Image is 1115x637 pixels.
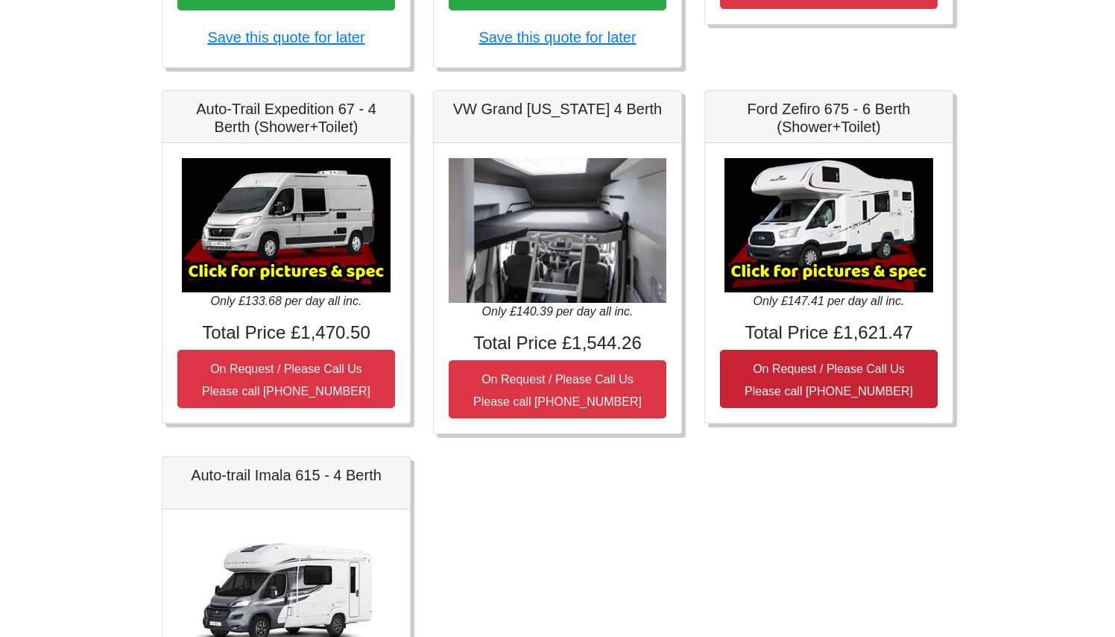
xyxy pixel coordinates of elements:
a: Save this quote for later [478,29,636,45]
a: Save this quote for later [207,29,364,45]
h5: Auto-Trail Expedition 67 - 4 Berth (Shower+Toilet) [177,100,395,136]
button: On Request / Please Call UsPlease call [PHONE_NUMBER] [449,360,666,418]
img: Ford Zefiro 675 - 6 Berth (Shower+Toilet) [724,158,933,292]
i: Only £140.39 per day all inc. [482,305,634,318]
img: Auto-Trail Expedition 67 - 4 Berth (Shower+Toilet) [182,158,391,292]
h5: Ford Zefiro 675 - 6 Berth (Shower+Toilet) [720,100,938,136]
button: On Request / Please Call UsPlease call [PHONE_NUMBER] [177,350,395,408]
small: On Request / Please Call Us Please call [PHONE_NUMBER] [473,373,642,408]
h5: VW Grand [US_STATE] 4 Berth [449,100,666,118]
small: On Request / Please Call Us Please call [PHONE_NUMBER] [745,363,913,398]
button: On Request / Please Call UsPlease call [PHONE_NUMBER] [720,350,938,408]
img: VW Grand California 4 Berth [449,158,666,304]
i: Only £133.68 per day all inc. [211,295,362,307]
h5: Auto-trail Imala 615 - 4 Berth [177,466,395,484]
h4: Total Price £1,470.50 [177,322,395,344]
i: Only £147.41 per day all inc. [754,295,905,307]
h4: Total Price £1,544.26 [449,333,666,354]
small: On Request / Please Call Us Please call [PHONE_NUMBER] [202,363,370,398]
h4: Total Price £1,621.47 [720,322,938,344]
